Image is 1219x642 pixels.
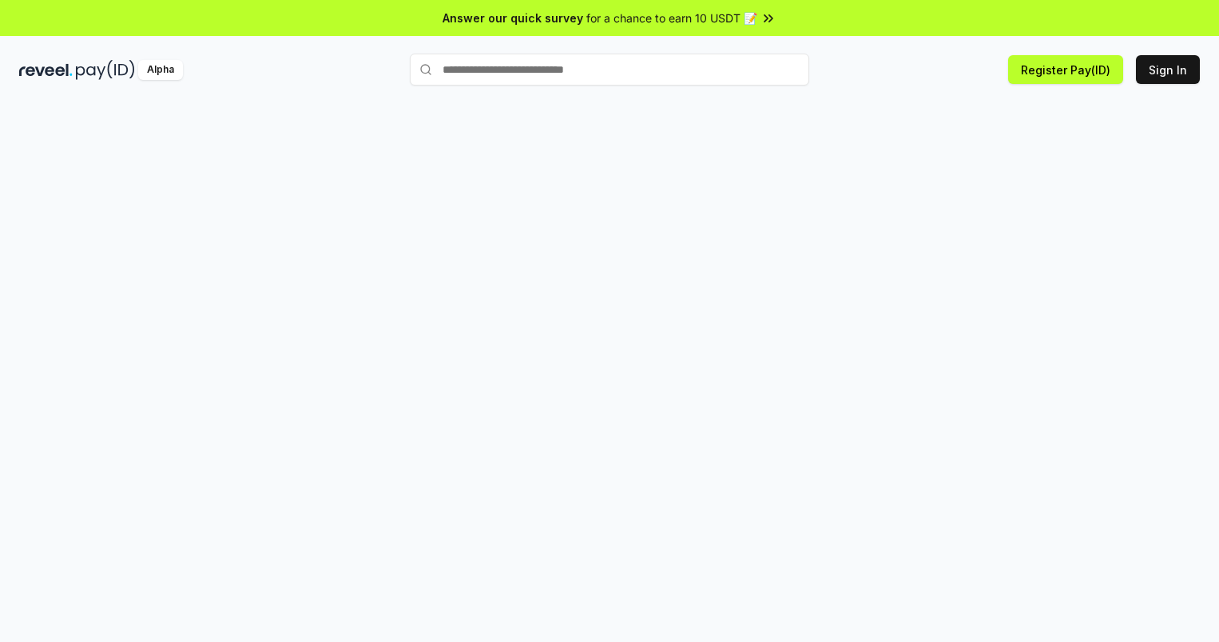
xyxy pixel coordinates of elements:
[586,10,757,26] span: for a chance to earn 10 USDT 📝
[443,10,583,26] span: Answer our quick survey
[19,60,73,80] img: reveel_dark
[1136,55,1200,84] button: Sign In
[76,60,135,80] img: pay_id
[1008,55,1123,84] button: Register Pay(ID)
[138,60,183,80] div: Alpha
